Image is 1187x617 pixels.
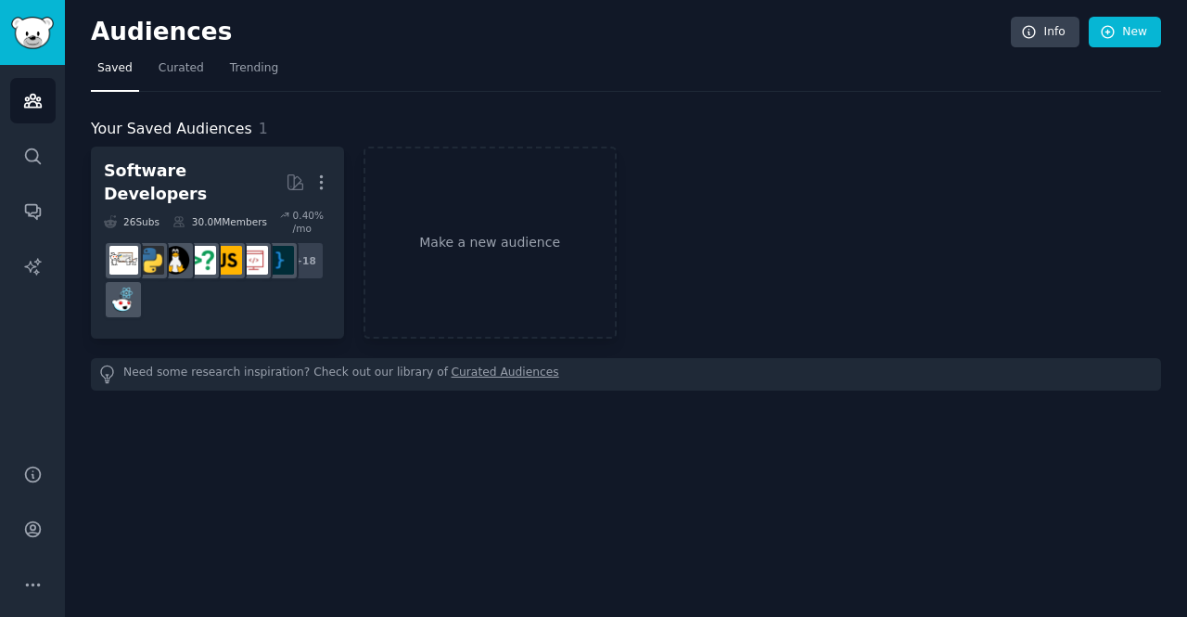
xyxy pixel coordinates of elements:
img: GummySearch logo [11,17,54,49]
div: + 18 [286,241,325,280]
span: Trending [230,60,278,77]
div: Need some research inspiration? Check out our library of [91,358,1161,391]
img: learnpython [109,246,138,275]
img: reactjs [109,285,138,314]
a: Software Developers26Subs30.0MMembers0.40% /mo+18programmingwebdevjavascriptcscareerquestionslinu... [91,147,344,339]
img: webdev [239,246,268,275]
div: 26 Sub s [104,209,160,235]
div: Software Developers [104,160,286,205]
a: Curated Audiences [452,365,559,384]
div: 0.40 % /mo [293,209,331,235]
a: Make a new audience [364,147,617,339]
img: cscareerquestions [187,246,216,275]
a: Trending [223,54,285,92]
img: javascript [213,246,242,275]
img: linux [161,246,190,275]
a: New [1089,17,1161,48]
span: Your Saved Audiences [91,118,252,141]
img: programming [265,246,294,275]
span: Curated [159,60,204,77]
a: Info [1011,17,1079,48]
a: Saved [91,54,139,92]
span: Saved [97,60,133,77]
a: Curated [152,54,211,92]
span: 1 [259,120,268,137]
img: Python [135,246,164,275]
div: 30.0M Members [172,209,267,235]
h2: Audiences [91,18,1011,47]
